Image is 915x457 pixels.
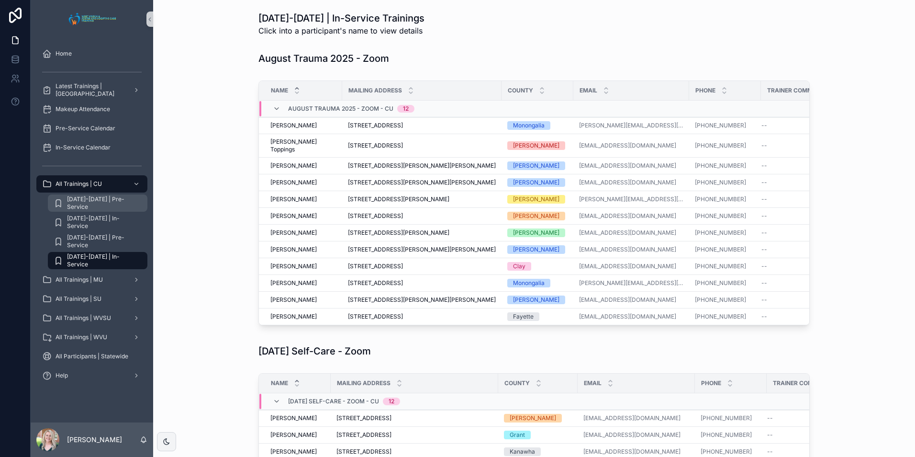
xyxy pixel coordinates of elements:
[56,295,101,303] span: All Trainings | SU
[513,161,559,170] div: [PERSON_NAME]
[579,263,683,270] a: [EMAIL_ADDRESS][DOMAIN_NAME]
[761,263,831,270] a: --
[56,125,115,132] span: Pre-Service Calendar
[701,431,752,439] a: [PHONE_NUMBER]
[510,414,556,423] div: [PERSON_NAME]
[695,296,746,304] a: [PHONE_NUMBER]
[761,296,767,304] span: --
[767,448,837,456] a: --
[270,229,317,237] span: [PERSON_NAME]
[761,313,767,320] span: --
[36,45,147,62] a: Home
[56,180,102,188] span: All Trainings | CU
[761,263,767,270] span: --
[579,195,683,203] a: [PERSON_NAME][EMAIL_ADDRESS][DOMAIN_NAME]
[348,195,449,203] span: [STREET_ADDRESS][PERSON_NAME]
[761,195,831,203] a: --
[336,431,391,439] span: [STREET_ADDRESS]
[513,296,559,304] div: [PERSON_NAME]
[695,229,746,237] a: [PHONE_NUMBER]
[270,279,336,287] a: [PERSON_NAME]
[513,141,559,150] div: [PERSON_NAME]
[761,142,767,149] span: --
[761,246,831,253] a: --
[695,142,755,149] a: [PHONE_NUMBER]
[348,142,496,149] a: [STREET_ADDRESS]
[288,105,393,113] span: August Trauma 2025 - Zoom - CU
[579,162,676,170] a: [EMAIL_ADDRESS][DOMAIN_NAME]
[504,447,572,456] a: Kanawha
[761,313,831,320] a: --
[513,279,545,287] div: Monongalia
[579,263,676,270] a: [EMAIL_ADDRESS][DOMAIN_NAME]
[348,313,403,320] span: [STREET_ADDRESS]
[761,122,767,129] span: --
[48,233,147,250] a: [DATE]-[DATE] | Pre-Service
[337,379,391,387] span: Mailing Address
[56,144,111,151] span: In-Service Calendar
[579,313,683,320] a: [EMAIL_ADDRESS][DOMAIN_NAME]
[270,122,317,129] span: [PERSON_NAME]
[67,253,138,268] span: [DATE]-[DATE] | In-Service
[761,229,831,237] a: --
[695,296,755,304] a: [PHONE_NUMBER]
[701,448,752,456] a: [PHONE_NUMBER]
[507,245,568,254] a: [PERSON_NAME]
[348,122,403,129] span: [STREET_ADDRESS]
[583,431,681,439] a: [EMAIL_ADDRESS][DOMAIN_NAME]
[507,195,568,204] a: [PERSON_NAME]
[507,262,568,271] a: Clay
[579,229,683,237] a: [EMAIL_ADDRESS][DOMAIN_NAME]
[67,195,138,211] span: [DATE]-[DATE] | Pre-Service
[761,162,767,170] span: --
[258,344,371,358] h1: [DATE] Self-Care - Zoom
[403,105,409,113] div: 12
[67,435,122,445] p: [PERSON_NAME]
[348,87,402,94] span: Mailing Address
[701,379,721,387] span: Phone
[580,87,597,94] span: Email
[761,212,767,220] span: --
[761,122,831,129] a: --
[270,122,336,129] a: [PERSON_NAME]
[761,162,831,170] a: --
[695,162,746,170] a: [PHONE_NUMBER]
[579,212,676,220] a: [EMAIL_ADDRESS][DOMAIN_NAME]
[767,448,773,456] span: --
[761,142,831,149] a: --
[270,195,317,203] span: [PERSON_NAME]
[348,246,496,253] span: [STREET_ADDRESS][PERSON_NAME][PERSON_NAME]
[258,25,424,36] span: Click into a participant's name to view details
[36,101,147,118] a: Makeup Attendance
[695,246,746,253] a: [PHONE_NUMBER]
[348,179,496,186] a: [STREET_ADDRESS][PERSON_NAME][PERSON_NAME]
[579,296,683,304] a: [EMAIL_ADDRESS][DOMAIN_NAME]
[36,81,147,99] a: Latest Trainings | [GEOGRAPHIC_DATA]
[67,234,138,249] span: [DATE]-[DATE] | Pre-Service
[504,379,530,387] span: County
[270,263,317,270] span: [PERSON_NAME]
[579,162,683,170] a: [EMAIL_ADDRESS][DOMAIN_NAME]
[336,414,391,422] span: [STREET_ADDRESS]
[579,296,676,304] a: [EMAIL_ADDRESS][DOMAIN_NAME]
[270,195,336,203] a: [PERSON_NAME]
[695,122,755,129] a: [PHONE_NUMBER]
[695,195,746,203] a: [PHONE_NUMBER]
[583,448,689,456] a: [EMAIL_ADDRESS][DOMAIN_NAME]
[66,11,118,27] img: App logo
[270,229,336,237] a: [PERSON_NAME]
[348,296,496,304] span: [STREET_ADDRESS][PERSON_NAME][PERSON_NAME]
[579,246,676,253] a: [EMAIL_ADDRESS][DOMAIN_NAME]
[56,276,103,284] span: All Trainings | MU
[348,162,496,170] a: [STREET_ADDRESS][PERSON_NAME][PERSON_NAME]
[701,431,761,439] a: [PHONE_NUMBER]
[271,379,288,387] span: Name
[270,246,336,253] a: [PERSON_NAME]
[336,431,492,439] a: [STREET_ADDRESS]
[336,448,391,456] span: [STREET_ADDRESS]
[701,414,761,422] a: [PHONE_NUMBER]
[761,279,831,287] a: --
[508,87,533,94] span: County
[270,212,336,220] a: [PERSON_NAME]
